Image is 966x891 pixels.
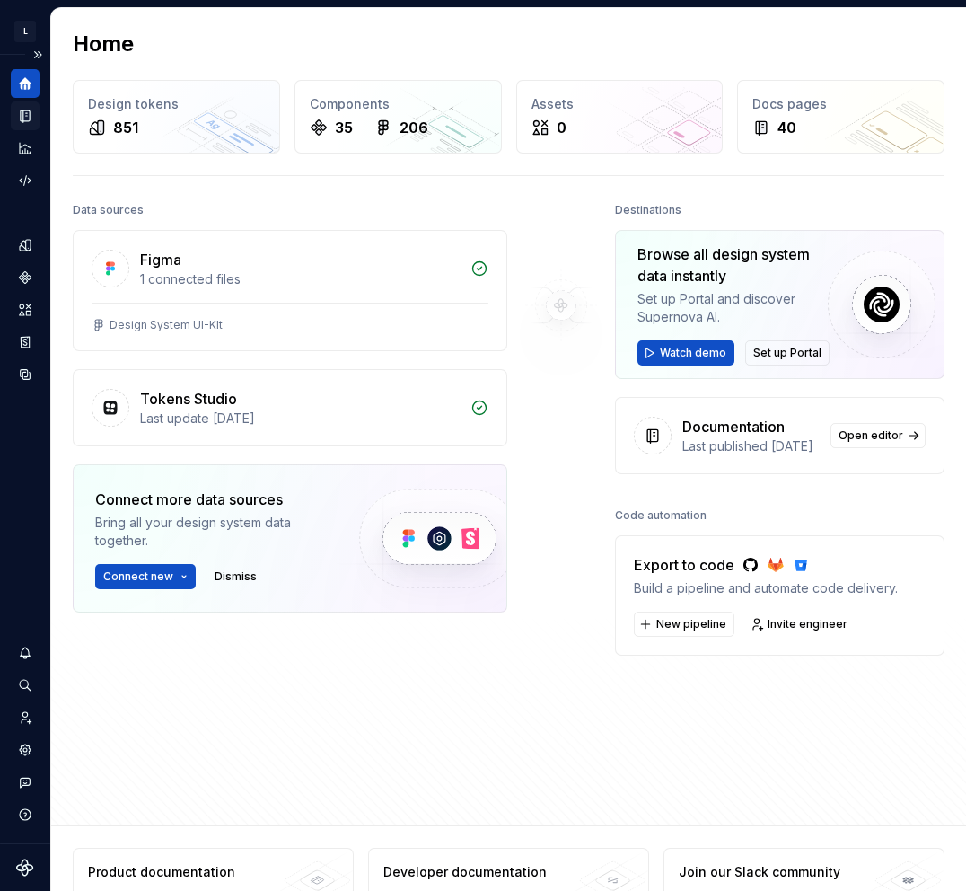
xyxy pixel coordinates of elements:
a: Open editor [830,423,926,448]
span: Watch demo [660,346,726,360]
button: L [4,12,47,50]
div: Bring all your design system data together. [95,514,329,550]
a: Design tokens851 [73,80,280,154]
button: Set up Portal [745,340,830,366]
a: Documentation [11,101,40,130]
a: Code automation [11,166,40,195]
div: Tokens Studio [140,388,237,410]
button: Connect new [95,564,196,589]
div: 206 [400,117,428,138]
button: Dismiss [206,564,265,589]
a: Invite team [11,703,40,732]
div: Build a pipeline and automate code delivery. [634,579,898,597]
div: Design System UI-KIt [110,318,223,332]
span: Connect new [103,569,173,584]
svg: Supernova Logo [16,859,34,877]
div: 0 [557,117,566,138]
a: Invite engineer [745,612,856,637]
div: Documentation [682,416,785,437]
div: Last update [DATE] [140,410,460,428]
span: Dismiss [215,569,257,584]
div: Destinations [615,198,681,223]
div: Join our Slack community [679,863,840,881]
a: Design tokens [11,231,40,260]
button: Watch demo [637,340,734,366]
button: Search ⌘K [11,671,40,700]
div: 1 connected files [140,270,460,288]
a: Home [11,69,40,98]
span: Set up Portal [753,346,821,360]
span: Open editor [839,428,903,443]
div: Product documentation [88,863,235,881]
div: Export to code [634,554,898,576]
div: Components [310,95,487,113]
a: Analytics [11,134,40,163]
a: Settings [11,736,40,764]
button: New pipeline [634,612,734,637]
div: Design tokens [88,95,265,113]
span: Invite engineer [768,617,847,631]
a: Assets [11,296,40,324]
div: Data sources [73,198,144,223]
a: Components [11,263,40,292]
a: Components35206 [294,80,502,154]
div: Connect more data sources [95,489,329,510]
div: Browse all design system data instantly [637,243,813,287]
div: L [14,21,36,42]
button: Notifications [11,639,40,667]
div: Figma [140,249,181,270]
a: Tokens StudioLast update [DATE] [73,369,507,446]
div: Set up Portal and discover Supernova AI. [637,290,813,326]
div: Developer documentation [383,863,547,881]
a: Figma1 connected filesDesign System UI-KIt [73,230,507,351]
div: 40 [777,117,796,138]
button: Expand sidebar [25,42,50,67]
div: Last published [DATE] [682,437,820,455]
div: 851 [113,117,138,138]
a: Data sources [11,360,40,389]
a: Storybook stories [11,328,40,357]
div: 35 [335,117,353,138]
a: Assets0 [516,80,724,154]
a: Docs pages40 [737,80,944,154]
span: New pipeline [656,617,726,631]
div: Docs pages [752,95,929,113]
h2: Home [73,30,134,58]
div: Assets [531,95,708,113]
div: Code automation [615,503,707,528]
button: Contact support [11,768,40,797]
